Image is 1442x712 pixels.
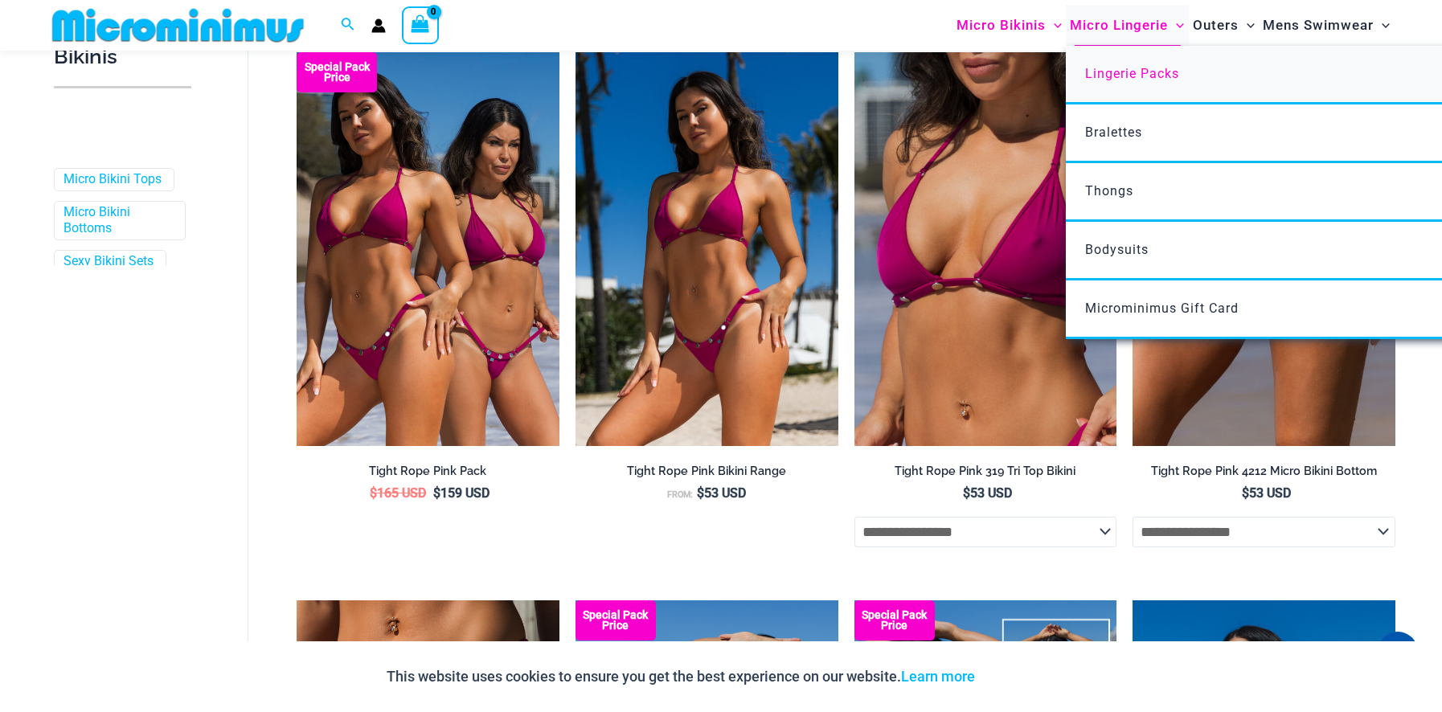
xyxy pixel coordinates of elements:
a: View Shopping Cart, empty [402,6,439,43]
span: Menu Toggle [1374,5,1390,46]
a: Sexy Bikini Sets [63,253,154,270]
b: Special Pack Price [576,610,656,631]
a: Tight Rope Pink 4212 Micro Bikini Bottom [1133,464,1395,485]
img: Tight Rope Pink 319 Top 01 [854,52,1117,446]
a: Tight Rope Pink Pack [297,464,559,485]
span: Lingerie Packs [1085,66,1179,81]
img: MM SHOP LOGO FLAT [46,7,310,43]
bdi: 159 USD [433,485,490,501]
h2: Tight Rope Pink Bikini Range [576,464,838,479]
a: Tight Rope Pink 319 Tri Top Bikini [854,464,1117,485]
p: This website uses cookies to ensure you get the best experience on our website. [387,665,975,689]
span: $ [433,485,440,501]
span: Micro Lingerie [1070,5,1168,46]
a: Learn more [901,668,975,685]
a: Micro Bikini Tops [63,171,162,188]
span: $ [963,485,970,501]
bdi: 53 USD [963,485,1012,501]
nav: Site Navigation [950,2,1396,48]
a: Micro LingerieMenu ToggleMenu Toggle [1066,5,1188,46]
a: Account icon link [371,18,386,33]
h2: Tight Rope Pink 4212 Micro Bikini Bottom [1133,464,1395,479]
a: Tight Rope Pink Bikini Range [576,464,838,485]
a: OutersMenu ToggleMenu Toggle [1189,5,1259,46]
a: Tight Rope Pink 319 Top 4228 Thong 05Tight Rope Pink 319 Top 4228 Thong 06Tight Rope Pink 319 Top... [576,52,838,446]
img: Tight Rope Pink 319 Top 4228 Thong 05 [576,52,838,446]
span: $ [697,485,704,501]
bdi: 165 USD [370,485,426,501]
span: Menu Toggle [1168,5,1184,46]
b: Special Pack Price [854,610,935,631]
bdi: 53 USD [697,485,746,501]
span: Outers [1193,5,1239,46]
span: $ [370,485,377,501]
h2: Tight Rope Pink 319 Tri Top Bikini [854,464,1117,479]
span: Mens Swimwear [1263,5,1374,46]
span: Menu Toggle [1046,5,1062,46]
a: Micro BikinisMenu ToggleMenu Toggle [952,5,1066,46]
button: Accept [987,657,1055,696]
span: $ [1242,485,1249,501]
a: Collection Pack F Collection Pack B (3)Collection Pack B (3) [297,52,559,446]
span: Bralettes [1085,125,1142,140]
span: Menu Toggle [1239,5,1255,46]
a: Micro Bikini Bottoms [63,204,173,238]
span: From: [667,489,693,500]
span: Micro Bikinis [957,5,1046,46]
h2: Tight Rope Pink Pack [297,464,559,479]
a: Tight Rope Pink 319 Top 01Tight Rope Pink 319 Top 4228 Thong 06Tight Rope Pink 319 Top 4228 Thong 06 [854,52,1117,446]
b: Special Pack Price [297,62,377,83]
span: Thongs [1085,183,1133,198]
span: Microminimus Gift Card [1085,301,1239,316]
a: Search icon link [341,15,355,35]
a: Mens SwimwearMenu ToggleMenu Toggle [1259,5,1394,46]
span: Bodysuits [1085,242,1149,257]
img: Collection Pack F [297,52,559,446]
bdi: 53 USD [1242,485,1291,501]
